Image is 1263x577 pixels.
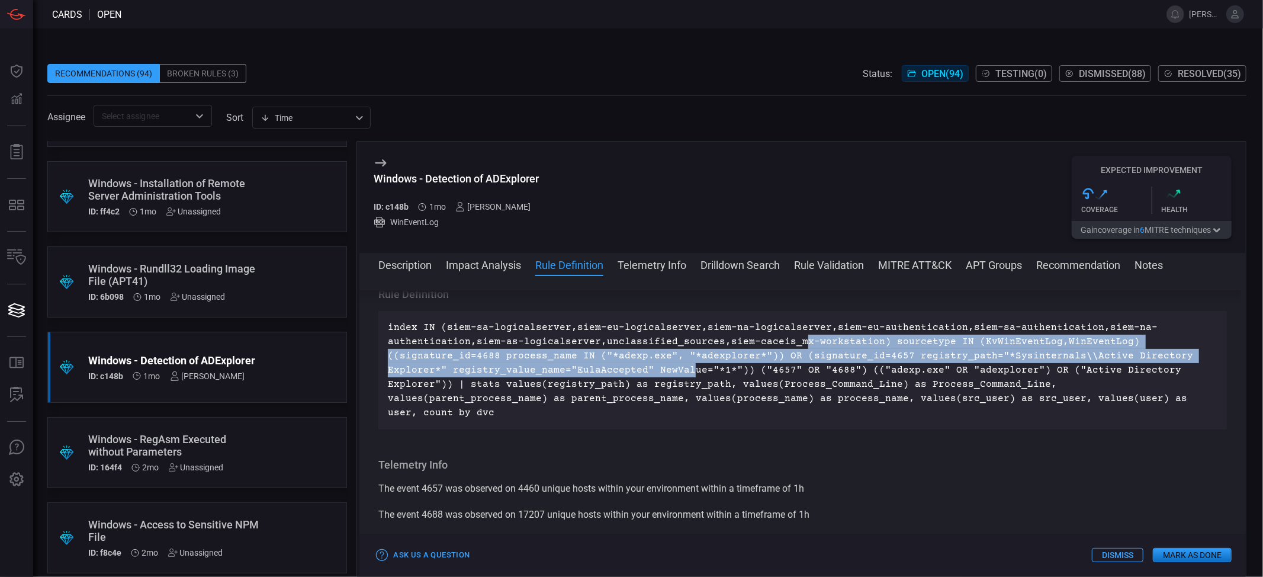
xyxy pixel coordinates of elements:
[1081,206,1152,214] div: Coverage
[1153,548,1232,562] button: Mark as Done
[374,172,540,185] div: Windows - Detection of ADExplorer
[378,257,432,271] button: Description
[1178,68,1241,79] span: Resolved ( 35 )
[2,243,31,272] button: Inventory
[1158,65,1246,82] button: Resolved(35)
[261,112,352,124] div: Time
[140,207,157,216] span: Jul 28, 2025 10:44 AM
[171,292,226,302] div: Unassigned
[170,371,245,381] div: [PERSON_NAME]
[88,371,123,381] h5: ID: c148b
[88,463,122,472] h5: ID: 164f4
[378,509,809,520] span: The event 4688 was observed on 17207 unique hosts within your environment within a timeframe of 1h
[1079,68,1146,79] span: Dismissed ( 88 )
[1162,206,1232,214] div: Health
[535,257,603,271] button: Rule Definition
[166,207,221,216] div: Unassigned
[455,202,531,211] div: [PERSON_NAME]
[378,483,804,494] span: The event 4657 was observed on 4460 unique hosts within your environment within a timeframe of 1h
[2,296,31,325] button: Cards
[878,257,952,271] button: MITRE ATT&CK
[2,381,31,409] button: ALERT ANALYSIS
[88,518,261,543] div: Windows - Access to Sensitive NPM File
[97,108,189,123] input: Select assignee
[88,548,121,557] h5: ID: f8c4e
[700,257,780,271] button: Drilldown Search
[374,202,409,211] h5: ID: c148b
[374,546,473,565] button: Ask Us a Question
[97,9,121,20] span: open
[88,354,261,367] div: Windows - Detection of ADExplorer
[388,320,1217,420] p: index IN (siem-sa-logicalserver,siem-eu-logicalserver,siem-na-logicalserver,siem-eu-authenticatio...
[794,257,864,271] button: Rule Validation
[143,463,159,472] span: Jul 15, 2025 10:41 AM
[863,68,892,79] span: Status:
[168,548,223,557] div: Unassigned
[88,207,120,216] h5: ID: ff4c2
[921,68,963,79] span: Open ( 94 )
[2,434,31,462] button: Ask Us A Question
[2,138,31,166] button: Reports
[47,64,160,83] div: Recommendations (94)
[1036,257,1120,271] button: Recommendation
[144,371,160,381] span: Jul 21, 2025 9:07 AM
[1059,65,1151,82] button: Dismissed(88)
[1072,221,1232,239] button: Gaincoverage in6MITRE techniques
[2,57,31,85] button: Dashboard
[144,292,161,302] span: Jul 28, 2025 10:44 AM
[374,216,540,228] div: WinEventLog
[52,9,82,20] span: Cards
[966,257,1022,271] button: APT Groups
[142,548,159,557] span: Jul 15, 2025 10:41 AM
[976,65,1052,82] button: Testing(0)
[191,108,208,124] button: Open
[88,177,261,202] div: Windows - Installation of Remote Server Administration Tools
[1072,165,1232,175] h5: Expected Improvement
[226,112,243,123] label: sort
[2,466,31,494] button: Preferences
[378,458,1227,472] h3: Telemetry Info
[88,292,124,302] h5: ID: 6b098
[429,202,446,211] span: Jul 21, 2025 9:07 AM
[160,64,246,83] div: Broken Rules (3)
[1135,257,1163,271] button: Notes
[88,262,261,287] div: Windows - Rundll32 Loading Image File (APT41)
[47,111,85,123] span: Assignee
[995,68,1047,79] span: Testing ( 0 )
[169,463,224,472] div: Unassigned
[2,191,31,219] button: MITRE - Detection Posture
[902,65,969,82] button: Open(94)
[1092,548,1143,562] button: Dismiss
[1189,9,1222,19] span: [PERSON_NAME][EMAIL_ADDRESS][DOMAIN_NAME]
[88,433,261,458] div: Windows - RegAsm Executed without Parameters
[446,257,521,271] button: Impact Analysis
[1140,225,1145,235] span: 6
[2,349,31,377] button: Rule Catalog
[618,257,686,271] button: Telemetry Info
[2,85,31,114] button: Detections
